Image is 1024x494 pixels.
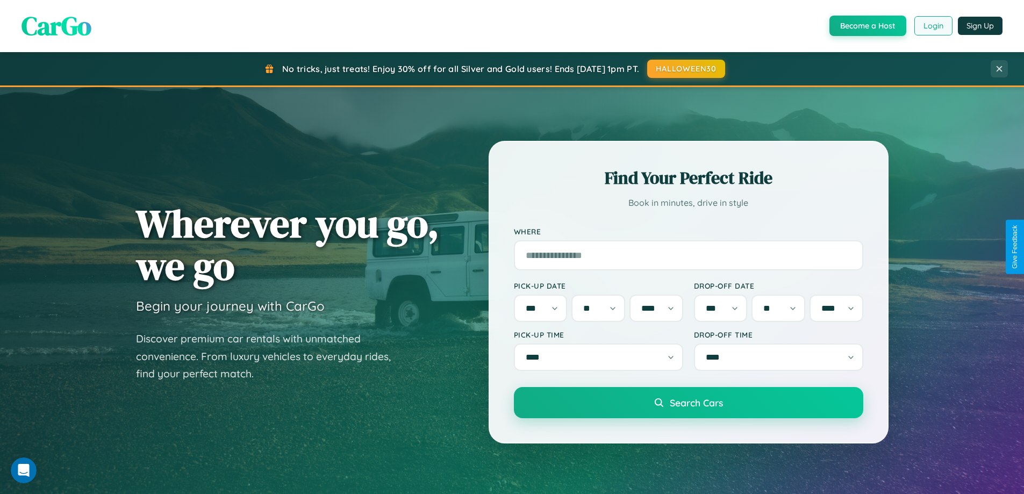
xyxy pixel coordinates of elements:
[136,202,439,287] h1: Wherever you go, we go
[22,8,91,44] span: CarGo
[1011,225,1019,269] div: Give Feedback
[958,17,1002,35] button: Sign Up
[11,457,37,483] iframe: Intercom live chat
[829,16,906,36] button: Become a Host
[914,16,953,35] button: Login
[514,330,683,339] label: Pick-up Time
[514,387,863,418] button: Search Cars
[694,330,863,339] label: Drop-off Time
[136,330,405,383] p: Discover premium car rentals with unmatched convenience. From luxury vehicles to everyday rides, ...
[282,63,639,74] span: No tricks, just treats! Enjoy 30% off for all Silver and Gold users! Ends [DATE] 1pm PT.
[514,195,863,211] p: Book in minutes, drive in style
[647,60,725,78] button: HALLOWEEN30
[514,227,863,236] label: Where
[136,298,325,314] h3: Begin your journey with CarGo
[514,166,863,190] h2: Find Your Perfect Ride
[670,397,723,409] span: Search Cars
[514,281,683,290] label: Pick-up Date
[694,281,863,290] label: Drop-off Date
